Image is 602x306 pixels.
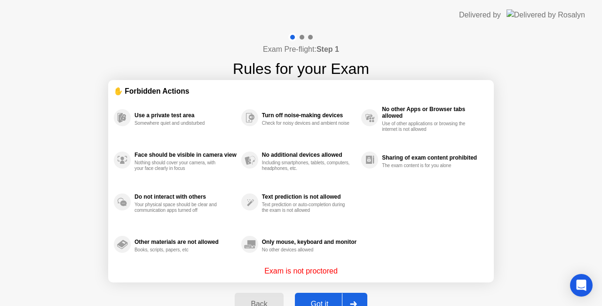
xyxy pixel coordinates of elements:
[114,86,488,97] div: ✋ Forbidden Actions
[382,121,471,132] div: Use of other applications or browsing the internet is not allowed
[570,274,593,297] div: Open Intercom Messenger
[459,9,501,21] div: Delivered by
[135,152,237,158] div: Face should be visible in camera view
[317,45,339,53] b: Step 1
[135,121,223,126] div: Somewhere quiet and undisturbed
[262,202,351,213] div: Text prediction or auto-completion during the exam is not allowed
[262,152,356,158] div: No additional devices allowed
[264,266,338,277] p: Exam is not proctored
[262,193,356,200] div: Text prediction is not allowed
[262,160,351,171] div: Including smartphones, tablets, computers, headphones, etc.
[233,57,369,80] h1: Rules for your Exam
[135,202,223,213] div: Your physical space should be clear and communication apps turned off
[262,112,356,119] div: Turn off noise-making devices
[135,247,223,253] div: Books, scripts, papers, etc
[135,193,237,200] div: Do not interact with others
[262,239,356,245] div: Only mouse, keyboard and monitor
[135,239,237,245] div: Other materials are not allowed
[262,121,351,126] div: Check for noisy devices and ambient noise
[382,154,483,161] div: Sharing of exam content prohibited
[263,44,339,55] h4: Exam Pre-flight:
[382,106,483,119] div: No other Apps or Browser tabs allowed
[507,9,585,20] img: Delivered by Rosalyn
[382,163,471,169] div: The exam content is for you alone
[262,247,351,253] div: No other devices allowed
[135,160,223,171] div: Nothing should cover your camera, with your face clearly in focus
[135,112,237,119] div: Use a private test area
